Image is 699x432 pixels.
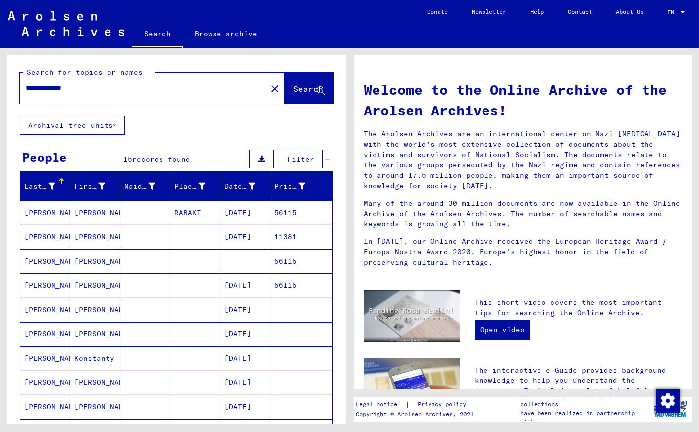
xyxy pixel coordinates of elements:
[220,172,270,200] mat-header-cell: Date of Birth
[279,150,323,168] button: Filter
[170,201,220,224] mat-cell: RABAKI
[132,155,190,163] span: records found
[24,178,70,194] div: Last Name
[270,201,332,224] mat-cell: 56115
[183,22,269,46] a: Browse archive
[475,365,682,428] p: The interactive e-Guide provides background knowledge to help you understand the documents. It in...
[20,346,70,370] mat-cell: [PERSON_NAME]
[70,172,120,200] mat-header-cell: First Name
[70,346,120,370] mat-cell: Konstanty
[270,225,332,249] mat-cell: 11381
[123,155,132,163] span: 15
[475,320,530,340] a: Open video
[224,178,270,194] div: Date of Birth
[364,236,682,268] p: In [DATE], our Online Archive received the European Heritage Award / Europa Nostra Award 2020, Eu...
[74,181,105,192] div: First Name
[20,249,70,273] mat-cell: [PERSON_NAME]
[475,297,682,318] p: This short video covers the most important tips for searching the Online Archive.
[270,172,332,200] mat-header-cell: Prisoner #
[293,84,323,94] span: Search
[220,395,270,419] mat-cell: [DATE]
[270,273,332,297] mat-cell: 56115
[410,399,478,410] a: Privacy policy
[27,68,143,77] mat-label: Search for topics or names
[364,198,682,229] p: Many of the around 30 million documents are now available in the Online Archive of the Arolsen Ar...
[265,78,285,98] button: Clear
[220,346,270,370] mat-cell: [DATE]
[520,409,649,427] p: have been realized in partnership with
[70,395,120,419] mat-cell: [PERSON_NAME]
[20,371,70,394] mat-cell: [PERSON_NAME]
[24,181,55,192] div: Last Name
[220,298,270,322] mat-cell: [DATE]
[174,181,205,192] div: Place of Birth
[655,388,679,412] div: Change consent
[174,178,220,194] div: Place of Birth
[274,181,305,192] div: Prisoner #
[8,11,124,36] img: Arolsen_neg.svg
[364,129,682,191] p: The Arolsen Archives are an international center on Nazi [MEDICAL_DATA] with the world’s most ext...
[287,155,314,163] span: Filter
[124,181,155,192] div: Maiden Name
[70,371,120,394] mat-cell: [PERSON_NAME]
[70,201,120,224] mat-cell: [PERSON_NAME]
[364,79,682,121] h1: Welcome to the Online Archive of the Arolsen Archives!
[274,178,320,194] div: Prisoner #
[20,395,70,419] mat-cell: [PERSON_NAME]
[70,273,120,297] mat-cell: [PERSON_NAME]
[220,322,270,346] mat-cell: [DATE]
[220,201,270,224] mat-cell: [DATE]
[652,396,689,421] img: yv_logo.png
[520,391,649,409] p: The Arolsen Archives online collections
[220,371,270,394] mat-cell: [DATE]
[270,249,332,273] mat-cell: 56115
[70,249,120,273] mat-cell: [PERSON_NAME]
[70,298,120,322] mat-cell: [PERSON_NAME]
[364,290,460,343] img: video.jpg
[20,172,70,200] mat-header-cell: Last Name
[20,322,70,346] mat-cell: [PERSON_NAME]
[667,9,678,16] span: EN
[70,322,120,346] mat-cell: [PERSON_NAME]
[120,172,170,200] mat-header-cell: Maiden Name
[356,399,478,410] div: |
[20,116,125,135] button: Archival tree units
[356,399,405,410] a: Legal notice
[170,172,220,200] mat-header-cell: Place of Birth
[20,298,70,322] mat-cell: [PERSON_NAME]
[20,225,70,249] mat-cell: [PERSON_NAME]
[20,201,70,224] mat-cell: [PERSON_NAME]
[356,410,478,419] p: Copyright © Arolsen Archives, 2021
[364,358,460,423] img: eguide.jpg
[220,273,270,297] mat-cell: [DATE]
[124,178,170,194] div: Maiden Name
[269,83,281,95] mat-icon: close
[224,181,255,192] div: Date of Birth
[656,389,680,413] img: Change consent
[74,178,120,194] div: First Name
[20,273,70,297] mat-cell: [PERSON_NAME]
[285,73,333,104] button: Search
[22,148,67,166] div: People
[70,225,120,249] mat-cell: [PERSON_NAME]
[132,22,183,48] a: Search
[220,225,270,249] mat-cell: [DATE]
